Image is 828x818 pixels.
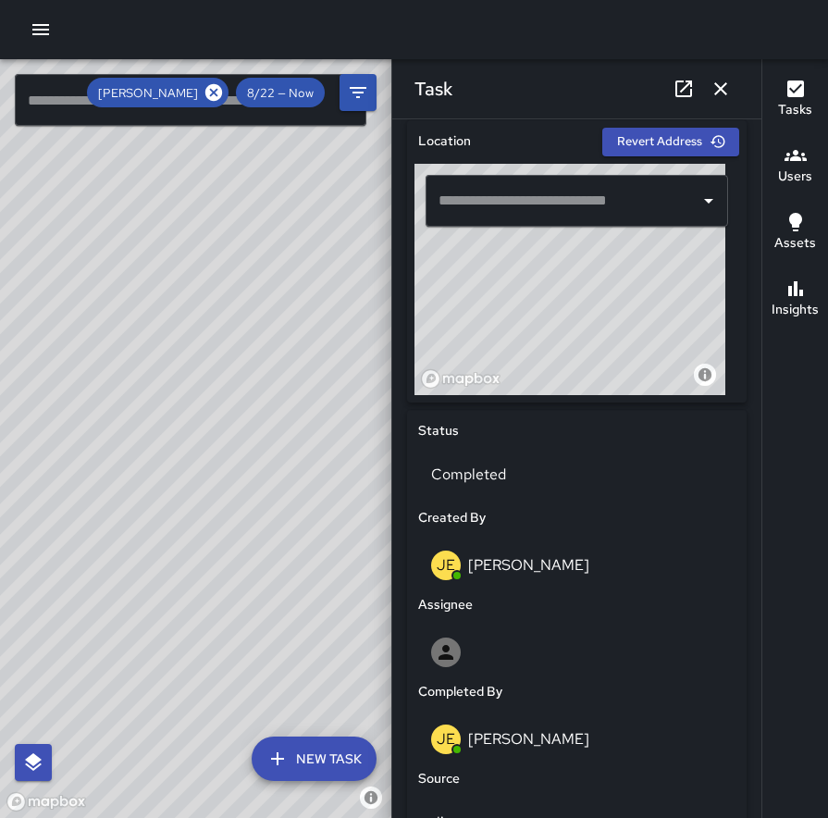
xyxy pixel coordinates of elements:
[778,167,812,187] h6: Users
[762,266,828,333] button: Insights
[236,85,325,101] span: 8/22 — Now
[418,131,471,152] h6: Location
[437,728,455,750] p: JE
[762,67,828,133] button: Tasks
[418,769,460,789] h6: Source
[468,729,589,749] p: [PERSON_NAME]
[437,554,455,576] p: JE
[418,595,473,615] h6: Assignee
[762,133,828,200] button: Users
[762,200,828,266] button: Assets
[468,555,589,575] p: [PERSON_NAME]
[696,188,722,214] button: Open
[87,78,229,107] div: [PERSON_NAME]
[87,85,209,101] span: [PERSON_NAME]
[418,421,459,441] h6: Status
[431,464,723,486] p: Completed
[602,128,739,156] button: Revert Address
[418,682,502,702] h6: Completed By
[414,74,452,104] h6: Task
[418,508,486,528] h6: Created By
[252,737,377,781] button: New Task
[772,300,819,320] h6: Insights
[774,233,816,254] h6: Assets
[340,74,377,111] button: Filters
[778,100,812,120] h6: Tasks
